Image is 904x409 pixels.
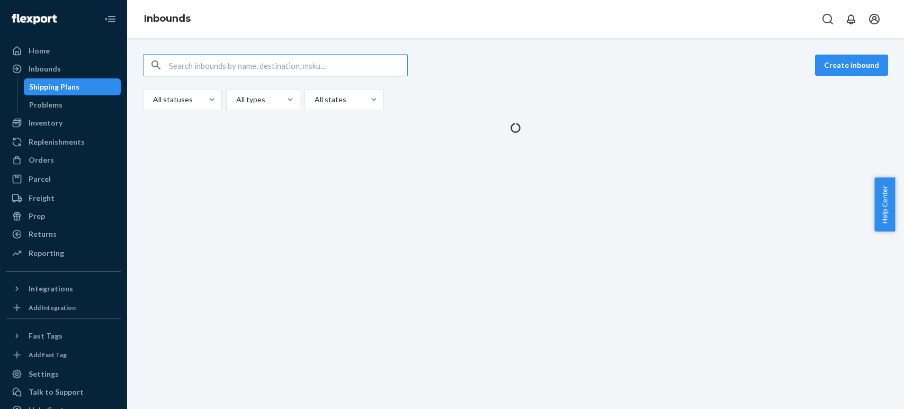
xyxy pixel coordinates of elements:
button: Fast Tags [6,327,121,344]
div: Fast Tags [29,331,62,341]
a: Add Integration [6,301,121,314]
button: Open Search Box [817,8,838,30]
a: Home [6,42,121,59]
div: Home [29,46,50,56]
ol: breadcrumbs [136,4,199,34]
div: Shipping Plans [29,82,79,92]
button: Help Center [874,177,895,232]
div: Add Fast Tag [29,350,67,359]
div: Parcel [29,174,51,184]
a: Returns [6,226,121,243]
div: Settings [29,369,59,379]
a: Inventory [6,114,121,131]
button: Open account menu [864,8,885,30]
div: Prep [29,211,45,221]
div: Returns [29,229,57,239]
a: Prep [6,208,121,225]
a: Add Fast Tag [6,349,121,361]
input: All states [314,94,315,105]
input: All types [235,94,236,105]
a: Parcel [6,171,121,188]
div: Freight [29,193,55,203]
button: Create inbound [815,55,888,76]
div: Problems [29,100,62,110]
div: Integrations [29,283,73,294]
div: Inventory [29,118,62,128]
input: Search inbounds by name, destination, msku... [169,55,407,76]
button: Open notifications [840,8,862,30]
div: Talk to Support [29,387,84,397]
button: Close Navigation [100,8,121,30]
div: Orders [29,155,54,165]
a: Shipping Plans [24,78,121,95]
a: Replenishments [6,134,121,150]
div: Add Integration [29,303,76,312]
button: Integrations [6,280,121,297]
div: Reporting [29,248,64,259]
a: Inbounds [144,13,191,24]
img: Flexport logo [12,14,57,24]
a: Freight [6,190,121,207]
input: All statuses [152,94,153,105]
a: Orders [6,152,121,168]
a: Settings [6,366,121,383]
a: Problems [24,96,121,113]
div: Replenishments [29,137,85,147]
a: Reporting [6,245,121,262]
a: Talk to Support [6,384,121,401]
div: Inbounds [29,64,61,74]
a: Inbounds [6,60,121,77]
